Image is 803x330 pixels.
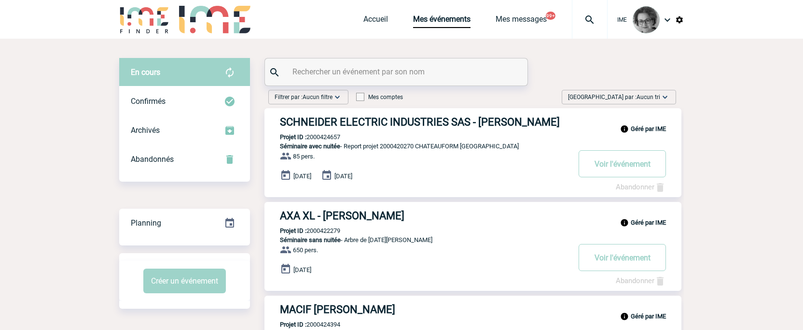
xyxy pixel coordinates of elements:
b: Géré par IME [631,313,666,320]
img: 101028-0.jpg [633,6,660,33]
span: Aucun tri [637,94,660,100]
a: Accueil [363,14,388,28]
div: Retrouvez ici tous vos événements annulés [119,145,250,174]
img: baseline_expand_more_white_24dp-b.png [660,92,670,102]
p: 2000424657 [264,133,340,141]
button: Voir l'événement [579,244,666,271]
img: info_black_24dp.svg [620,218,629,227]
span: Archivés [131,126,160,135]
button: Créer un événement [143,269,226,293]
span: Confirmés [131,97,166,106]
p: - Report projet 2000420270 CHATEAUFORM [GEOGRAPHIC_DATA] [264,143,569,150]
span: 85 pers. [293,153,315,160]
img: IME-Finder [119,6,169,33]
span: 650 pers. [293,246,318,254]
b: Géré par IME [631,219,666,226]
a: Abandonner [616,183,666,191]
span: Planning [131,218,161,228]
a: SCHNEIDER ELECTRIC INDUSTRIES SAS - [PERSON_NAME] [264,116,681,128]
span: Abandonnés [131,155,174,164]
span: Séminaire sans nuitée [280,236,341,244]
label: Mes comptes [356,94,403,100]
b: Projet ID : [280,227,306,234]
b: Géré par IME [631,125,666,132]
span: [DATE] [293,266,311,273]
p: 2000422279 [264,227,340,234]
img: info_black_24dp.svg [620,125,629,133]
button: 99+ [546,12,555,20]
a: Mes événements [413,14,471,28]
a: AXA XL - [PERSON_NAME] [264,210,681,222]
b: Projet ID : [280,321,306,328]
h3: MACIF [PERSON_NAME] [280,303,569,316]
a: MACIF [PERSON_NAME] [264,303,681,316]
h3: AXA XL - [PERSON_NAME] [280,210,569,222]
a: Mes messages [496,14,547,28]
img: baseline_expand_more_white_24dp-b.png [332,92,342,102]
div: Retrouvez ici tous les événements que vous avez décidé d'archiver [119,116,250,145]
a: Planning [119,208,250,237]
input: Rechercher un événement par son nom [290,65,505,79]
span: Filtrer par : [275,92,332,102]
span: [DATE] [334,172,352,180]
h3: SCHNEIDER ELECTRIC INDUSTRIES SAS - [PERSON_NAME] [280,116,569,128]
a: Abandonner [616,276,666,285]
span: IME [617,16,627,23]
p: 2000424394 [264,321,340,328]
span: [GEOGRAPHIC_DATA] par : [568,92,660,102]
span: En cours [131,68,160,77]
span: Séminaire avec nuitée [280,143,340,150]
span: [DATE] [293,172,311,180]
button: Voir l'événement [579,150,666,177]
div: Retrouvez ici tous vos événements organisés par date et état d'avancement [119,209,250,238]
span: Aucun filtre [303,94,332,100]
div: Retrouvez ici tous vos évènements avant confirmation [119,58,250,87]
p: - Arbre de [DATE][PERSON_NAME] [264,236,569,244]
img: info_black_24dp.svg [620,312,629,321]
b: Projet ID : [280,133,306,141]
